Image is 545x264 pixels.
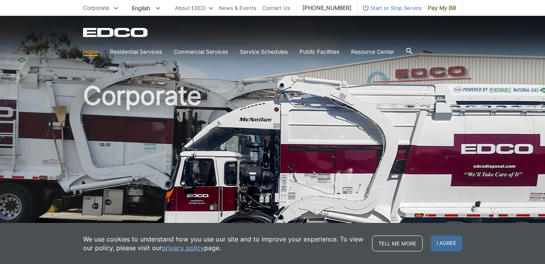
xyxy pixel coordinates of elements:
a: Public Facilities [300,47,339,56]
span: English [126,2,166,15]
a: Contact Us [262,4,290,12]
a: privacy policy [162,243,204,252]
span: Pay My Bill [428,4,456,12]
span: I agree [431,236,462,251]
a: News & Events [219,4,256,12]
a: Residential Services [110,47,162,56]
h1: Corporate [83,83,462,256]
a: About EDCO [175,4,213,12]
a: Home [83,47,98,56]
a: EDCD logo. Return to the homepage. [83,28,149,37]
a: Resource Center [351,47,394,56]
a: Service Schedules [240,47,288,56]
p: We use cookies to understand how you use our site and to improve your experience. To view our pol... [83,235,364,252]
a: Commercial Services [174,47,228,56]
a: Tell me more [372,236,423,251]
span: Corporate [83,4,109,11]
